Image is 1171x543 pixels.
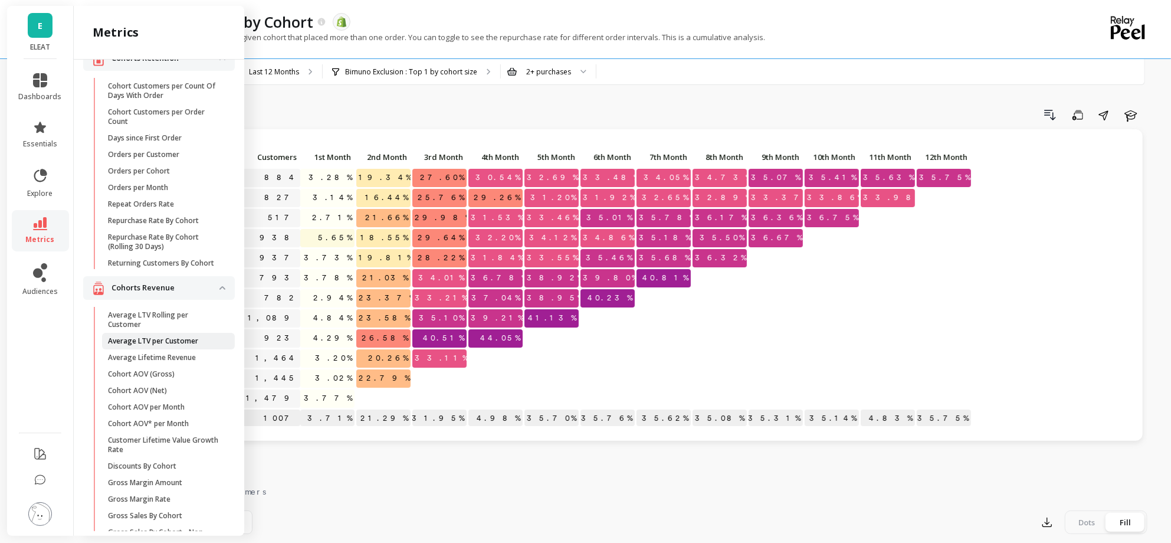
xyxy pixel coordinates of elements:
[108,259,214,268] p: Returning Customers By Cohort
[311,329,355,347] span: 4.29%
[363,209,411,227] span: 21.66%
[99,476,1147,503] nav: Tabs
[640,269,691,287] span: 40.81%
[469,289,523,307] span: 37.04%
[748,149,804,167] div: Toggle SortBy
[468,149,524,167] div: Toggle SortBy
[229,149,300,165] p: Customers
[257,249,300,267] a: 937
[637,149,691,165] p: 7th Month
[249,67,299,77] p: Last 12 Months
[527,152,575,162] span: 5th Month
[108,336,198,346] p: Average LTV per Customer
[28,502,52,526] img: profile picture
[358,229,411,247] span: 18.55%
[300,149,355,165] p: 1st Month
[412,289,470,307] span: 33.21%
[232,152,297,162] span: Customers
[693,249,749,267] span: 36.32%
[580,149,635,165] p: 6th Month
[804,149,860,167] div: Toggle SortBy
[108,419,189,428] p: Cohort AOV* per Month
[356,309,412,327] span: 23.58%
[108,495,170,504] p: Gross Margin Rate
[580,149,636,167] div: Toggle SortBy
[695,152,743,162] span: 8th Month
[805,149,859,165] p: 10th Month
[917,410,971,427] p: 35.75%
[527,229,579,247] span: 34.12%
[336,17,347,27] img: api.shopify.svg
[311,289,355,307] span: 2.94%
[917,149,971,165] p: 12th Month
[637,249,693,267] span: 35.68%
[468,249,526,267] span: 31.84%
[749,169,803,187] span: 35.07%
[108,403,185,412] p: Cohort AOV per Month
[471,189,523,207] span: 29.26%
[301,249,355,267] span: 3.73%
[219,286,225,290] img: down caret icon
[637,410,691,427] p: 35.62%
[524,269,585,287] span: 38.92%
[693,209,749,227] span: 36.17%
[805,189,865,207] span: 33.86%
[693,169,753,187] span: 34.73%
[356,149,411,165] p: 2nd Month
[580,410,635,427] p: 35.76%
[468,149,523,165] p: 4th Month
[416,309,467,327] span: 35.10%
[108,386,167,395] p: Cohort AOV (Net)
[584,209,635,227] span: 35.01%
[26,235,55,244] span: metrics
[108,183,168,192] p: Orders per Month
[421,329,467,347] span: 40.51%
[310,189,355,207] span: 3.14%
[524,149,580,167] div: Toggle SortBy
[310,209,355,227] span: 2.71%
[693,410,747,427] p: 35.08%
[108,353,196,362] p: Average Lifetime Revenue
[637,209,697,227] span: 35.78%
[861,149,915,165] p: 11th Month
[580,229,637,247] span: 34.86%
[524,169,580,187] span: 32.69%
[412,410,467,427] p: 31.95%
[108,81,221,100] p: Cohort Customers per Count Of Days With Order
[580,269,639,287] span: 39.80%
[262,329,300,347] a: 923
[693,189,753,207] span: 32.89%
[526,309,579,327] span: 41.13%
[19,42,62,52] p: ELEAT
[229,149,285,167] div: Toggle SortBy
[93,24,139,41] h2: metrics
[22,287,58,296] span: audiences
[412,149,468,167] div: Toggle SortBy
[356,369,412,387] span: 22.79%
[345,67,477,77] p: Bimuno Exclusion : Top 1 by cohort size
[313,349,355,367] span: 3.20%
[356,169,414,187] span: 19.34%
[806,169,859,187] span: 35.41%
[28,189,53,198] span: explore
[861,169,917,187] span: 35.63%
[585,289,635,307] span: 40.23%
[528,189,579,207] span: 31.20%
[316,229,355,247] span: 5.65%
[805,410,859,427] p: 35.14%
[415,229,467,247] span: 29.64%
[244,390,300,407] a: 1,479
[416,269,467,287] span: 34.01%
[108,166,170,176] p: Orders per Cohort
[524,289,585,307] span: 38.95%
[356,149,412,167] div: Toggle SortBy
[108,133,182,143] p: Days since First Order
[359,152,407,162] span: 2nd Month
[108,462,176,471] p: Discounts By Cohort
[749,209,805,227] span: 36.36%
[749,410,803,427] p: 35.31%
[415,249,467,267] span: 28.22%
[692,149,748,167] div: Toggle SortBy
[917,169,973,187] span: 35.75%
[861,410,915,427] p: 34.83%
